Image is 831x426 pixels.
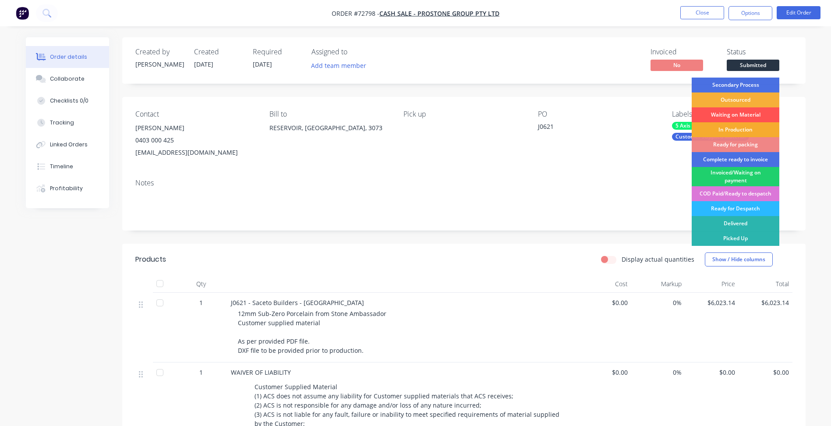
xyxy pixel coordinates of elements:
[692,92,779,107] div: Outsourced
[403,110,523,118] div: Pick up
[50,141,88,149] div: Linked Orders
[651,48,716,56] div: Invoiced
[727,60,779,71] span: Submitted
[231,298,364,307] span: J0621 - Saceto Builders - [GEOGRAPHIC_DATA]
[269,110,389,118] div: Bill to
[253,48,301,56] div: Required
[622,255,694,264] label: Display actual quantities
[194,48,242,56] div: Created
[379,9,499,18] a: Cash Sale - Prostone Group Pty Ltd
[692,122,779,137] div: In Production
[238,309,386,355] span: 12mm Sub-Zero Porcelain from Stone Ambassador Customer supplied material As per provided PDF file...
[50,119,74,127] div: Tracking
[26,134,109,156] button: Linked Orders
[26,177,109,199] button: Profitability
[50,53,87,61] div: Order details
[689,298,736,307] span: $6,023.14
[26,46,109,68] button: Order details
[332,9,379,18] span: Order #72798 -
[685,275,739,293] div: Price
[135,146,255,159] div: [EMAIL_ADDRESS][DOMAIN_NAME]
[728,6,772,20] button: Options
[135,110,255,118] div: Contact
[194,60,213,68] span: [DATE]
[135,179,792,187] div: Notes
[651,60,703,71] span: No
[50,163,73,170] div: Timeline
[692,167,779,186] div: Invoiced/Waiting on payment
[135,122,255,159] div: [PERSON_NAME]0403 000 425[EMAIL_ADDRESS][DOMAIN_NAME]
[231,368,291,376] span: WAIVER OF LIABILITY
[692,186,779,201] div: COD Paid/Ready to despatch
[199,368,203,377] span: 1
[777,6,820,19] button: Edit Order
[581,298,628,307] span: $0.00
[680,6,724,19] button: Close
[50,75,85,83] div: Collaborate
[16,7,29,20] img: Factory
[135,48,184,56] div: Created by
[635,298,682,307] span: 0%
[135,254,166,265] div: Products
[581,368,628,377] span: $0.00
[538,122,647,134] div: J0621
[578,275,632,293] div: Cost
[135,60,184,69] div: [PERSON_NAME]
[635,368,682,377] span: 0%
[306,60,371,71] button: Add team member
[727,48,792,56] div: Status
[742,298,789,307] span: $6,023.14
[253,60,272,68] span: [DATE]
[742,368,789,377] span: $0.00
[50,97,88,105] div: Checklists 0/0
[692,137,779,152] div: Ready for packing
[689,368,736,377] span: $0.00
[538,110,658,118] div: PO
[672,133,749,141] div: Customer Supplied Material
[692,201,779,216] div: Ready for Despatch
[135,122,255,134] div: [PERSON_NAME]
[672,122,714,130] div: 5 Axis Cutting
[26,156,109,177] button: Timeline
[269,122,389,150] div: RESERVOIR, [GEOGRAPHIC_DATA], 3073
[269,122,389,134] div: RESERVOIR, [GEOGRAPHIC_DATA], 3073
[26,68,109,90] button: Collaborate
[692,216,779,231] div: Delivered
[26,90,109,112] button: Checklists 0/0
[135,134,255,146] div: 0403 000 425
[199,298,203,307] span: 1
[672,110,792,118] div: Labels
[631,275,685,293] div: Markup
[692,231,779,246] div: Picked Up
[727,60,779,73] button: Submitted
[175,275,227,293] div: Qty
[311,60,371,71] button: Add team member
[311,48,399,56] div: Assigned to
[692,78,779,92] div: Secondary Process
[692,152,779,167] div: Complete ready to invoice
[26,112,109,134] button: Tracking
[692,107,779,122] div: Waiting on Material
[50,185,83,192] div: Profitability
